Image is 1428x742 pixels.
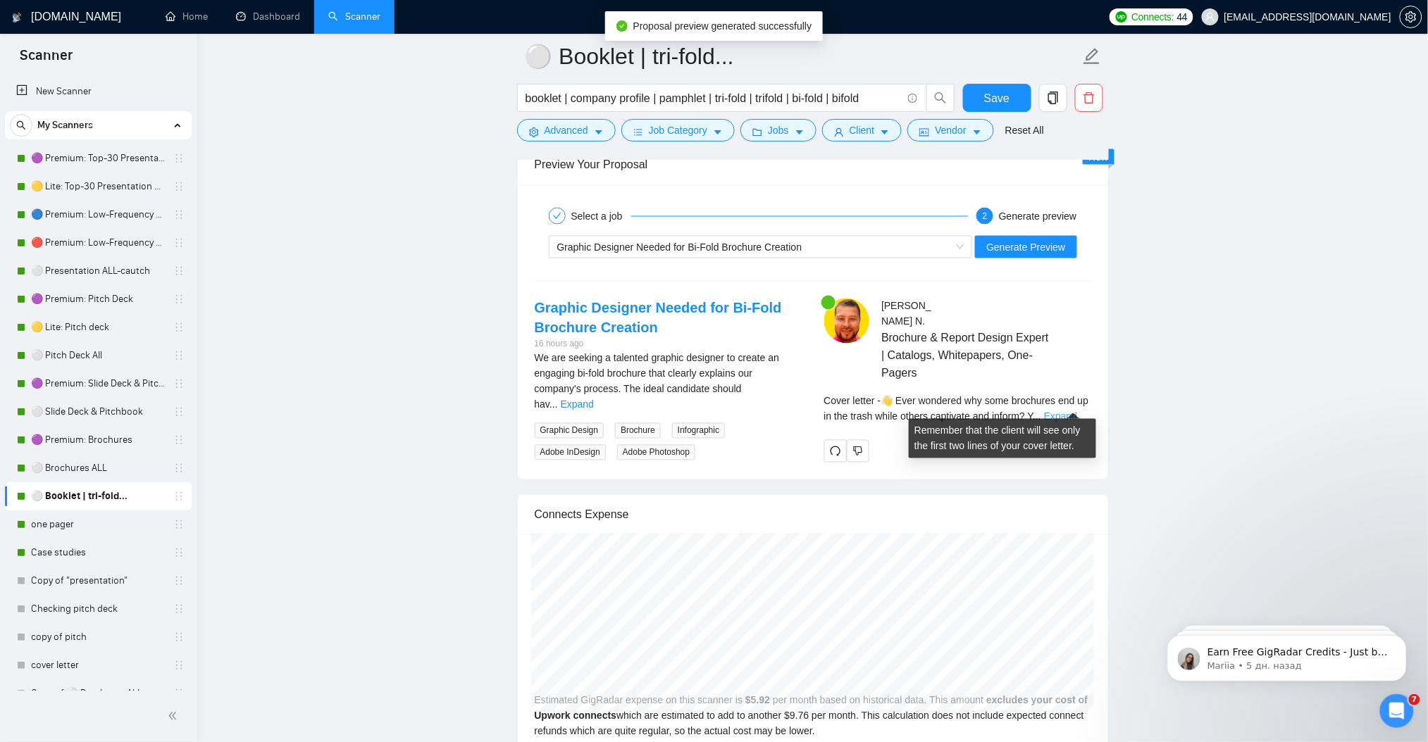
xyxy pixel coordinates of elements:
span: 2 [983,211,988,221]
span: holder [173,631,185,643]
span: holder [173,294,185,305]
span: check-circle [616,20,628,32]
span: holder [173,209,185,220]
a: dashboardDashboard [236,11,300,23]
span: Adobe InDesign [535,445,606,460]
span: Advanced [545,122,588,138]
div: Была ли полезна эта статья? [17,582,468,598]
button: go back [9,6,36,32]
span: Brochure [615,423,661,439]
span: user [834,127,844,137]
a: 🔴 Premium: Low-Frequency Presentations [31,229,165,257]
a: Checking pitch deck [31,595,165,623]
span: holder [173,519,185,530]
div: We are seeking a talented graphic designer to create an engaging bi-fold brochure that clearly ex... [535,351,802,413]
span: Generate Preview [986,239,1065,255]
span: holder [173,153,185,164]
span: check [553,212,561,220]
div: Remember that the client will see only the first two lines of your cover letter. [909,419,1096,458]
button: settingAdvancedcaret-down [517,119,616,142]
button: redo [824,440,847,463]
a: ⚪ Brochures ALL [31,454,165,482]
input: Search Freelance Jobs... [526,89,902,107]
span: double-left [168,709,182,723]
span: holder [173,660,185,671]
div: Generate preview [999,208,1077,225]
span: Job Category [649,122,707,138]
span: bars [633,127,643,137]
span: holder [173,688,185,699]
li: My Scanners [5,111,192,736]
span: Graphic Design [535,423,604,439]
span: 44 [1177,9,1188,25]
span: holder [173,434,185,446]
span: holder [173,406,185,417]
img: upwork-logo.png [1116,11,1127,23]
span: caret-down [594,127,604,137]
a: 🟡 Lite: Pitch deck [31,313,165,341]
a: searchScanner [328,11,380,23]
span: ... [1033,411,1041,422]
div: 16 hours ago [535,338,802,351]
button: delete [1075,84,1103,112]
span: holder [173,237,185,249]
a: Expand [1044,411,1077,422]
span: ... [550,399,558,410]
a: ⚪ Booklet | tri-fold... [31,482,165,510]
a: 🟣 Premium: Brochures [31,426,165,454]
span: Connects: [1131,9,1174,25]
span: caret-down [880,127,890,137]
span: holder [173,181,185,192]
span: setting [529,127,539,137]
button: search [926,84,955,112]
iframe: To enrich screen reader interactions, please activate Accessibility in Grammarly extension settings [1380,694,1414,728]
button: Save [963,84,1031,112]
span: My Scanners [37,111,93,139]
a: Открыть в справочном центре [155,642,329,653]
span: user [1205,12,1215,22]
span: Proposal preview generated successfully [633,20,812,32]
span: Graphic Designer Needed for Bi-Fold Brochure Creation [557,241,802,253]
span: copy [1040,92,1067,104]
div: Select a job [571,208,631,225]
span: caret-down [713,127,723,137]
span: Infographic [672,423,725,439]
a: Expand [561,399,594,410]
input: Scanner name... [525,39,1080,74]
button: Свернуть окно [423,6,450,32]
a: one pager [31,510,165,539]
a: ⚪ Pitch Deck All [31,341,165,370]
span: holder [173,463,185,474]
span: Cover letter - 👋 Ever wondered why some brochures end up in the trash while others captivate and ... [824,396,1089,422]
span: holder [173,322,185,333]
span: caret-down [795,127,805,137]
button: barsJob Categorycaret-down [621,119,735,142]
button: setting [1400,6,1422,28]
a: setting [1400,11,1422,23]
button: search [10,114,32,137]
span: holder [173,378,185,389]
a: homeHome [166,11,208,23]
span: 7 [1409,694,1420,705]
a: New Scanner [16,77,180,106]
span: holder [173,575,185,586]
span: caret-down [972,127,982,137]
span: 😞 [195,596,216,624]
span: New [1088,151,1108,163]
li: New Scanner [5,77,192,106]
span: redo [825,446,846,457]
button: copy [1039,84,1067,112]
button: idcardVendorcaret-down [907,119,993,142]
span: 😃 [268,596,289,624]
img: c17XH_OUkR7nex4Zgaw-_52SvVSmxBNxRpbcbab6PLDZCmEExCi9R22d2WRFXH5ZBT [824,298,869,344]
span: disappointed reaction [187,596,224,624]
a: 🔵 Premium: Low-Frequency Presentations [31,201,165,229]
span: holder [173,350,185,361]
div: Закрыть [450,6,476,31]
a: Reset All [1005,122,1044,138]
span: Save [984,89,1010,107]
a: 🟣 Premium: Slide Deck & Pitchbook [31,370,165,398]
a: 🟣 Premium: Pitch Deck [31,285,165,313]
